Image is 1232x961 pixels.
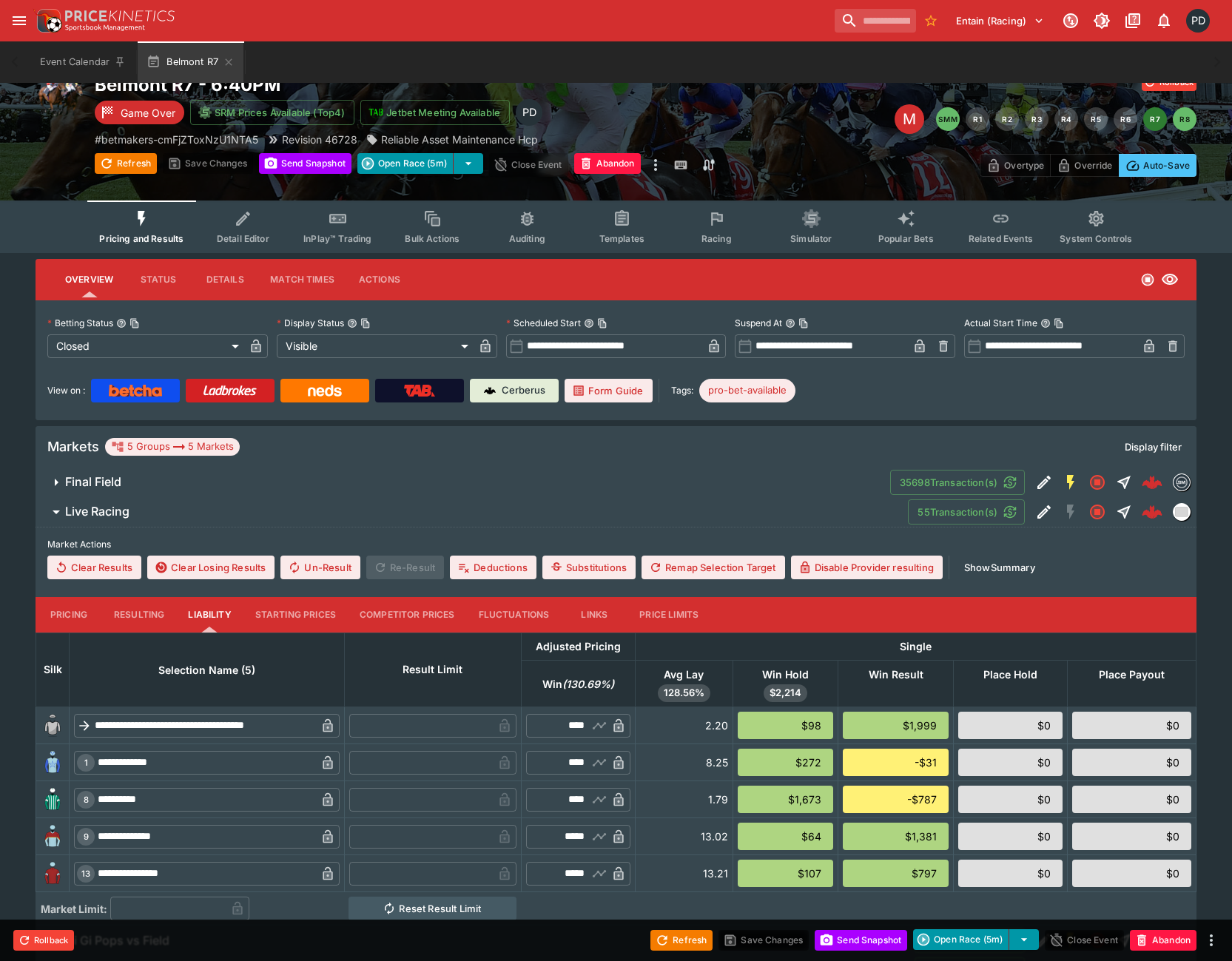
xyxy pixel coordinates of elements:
[1050,154,1119,177] button: Override
[958,786,1063,813] div: $0
[47,438,99,455] h5: Markets
[31,41,135,83] button: Event Calendar
[738,712,834,739] div: $98
[6,7,33,34] button: open drawer
[405,233,460,244] span: Bulk Actions
[1137,468,1167,497] a: e37f27b4-4071-4d30-bb4a-968114c8024f
[47,317,113,329] p: Betting Status
[1130,931,1196,946] span: Mark an event as closed and abandoned.
[368,105,383,120] img: jetbet-logo.svg
[484,385,496,397] img: Cerberus
[1186,9,1210,33] div: Paul Dicioccio
[791,556,943,579] button: Disable Provider resulting
[958,712,1063,739] div: $0
[1151,7,1177,34] button: Notifications
[955,556,1044,579] button: ShowSummary
[404,385,435,397] img: TabNZ
[450,556,536,579] button: Deductions
[357,153,454,174] button: Open Race (5m)
[980,154,1051,177] button: Overtype
[1111,469,1137,496] button: Straight
[671,379,693,402] label: Tags:
[243,597,348,633] button: Starting Prices
[41,714,64,738] img: blank-silk.png
[565,379,653,402] a: Form Guide
[1009,929,1039,950] button: select merge strategy
[41,788,64,812] img: runner 8
[1182,4,1214,37] button: Paul Dicioccio
[1114,107,1137,131] button: R6
[78,869,93,879] span: 13
[1088,473,1106,491] svg: Closed
[65,24,145,31] img: Sportsbook Management
[640,718,728,733] div: 2.20
[47,379,85,402] label: View on :
[1084,107,1108,131] button: R5
[936,107,960,131] button: SMM
[574,155,641,170] span: Mark an event as closed and abandoned.
[349,897,516,920] button: Reset Result Limit
[381,132,538,147] p: Reliable Asset Maintenance Hcp
[562,675,614,693] em: ( 130.69 %)
[95,132,258,147] p: Copy To Clipboard
[640,866,728,881] div: 13.21
[47,556,141,579] button: Clear Results
[635,633,1196,660] th: Single
[1072,786,1191,813] div: $0
[947,9,1053,33] button: Select Tenant
[142,661,272,679] span: Selection Name (5)
[99,233,184,244] span: Pricing and Results
[843,860,949,887] div: $797
[217,233,269,244] span: Detail Editor
[95,153,157,174] button: Refresh
[561,597,627,633] button: Links
[995,107,1019,131] button: R2
[277,334,474,358] div: Visible
[346,262,413,297] button: Actions
[843,749,949,776] div: -$31
[36,468,890,497] button: Final Field
[1057,499,1084,525] button: SGM Disabled
[282,132,357,147] p: Revision 46728
[1142,502,1162,522] img: logo-cerberus--red.svg
[650,930,713,951] button: Refresh
[509,233,545,244] span: Auditing
[360,100,510,125] button: Jetbet Meeting Available
[303,233,371,244] span: InPlay™ Trading
[470,379,559,402] a: Cerberus
[815,930,907,951] button: Send Snapshot
[1072,823,1191,850] div: $0
[1173,473,1191,491] div: betmakers
[502,383,545,398] p: Cerberus
[526,675,630,693] span: Win(130.69%)
[958,823,1063,850] div: $0
[138,41,243,83] button: Belmont R7
[919,9,943,33] button: No Bookmarks
[348,597,467,633] button: Competitor Prices
[790,233,832,244] span: Simulator
[41,751,64,775] img: runner 1
[366,132,538,147] div: Reliable Asset Maintenance Hcp
[65,504,129,519] h6: Live Racing
[65,474,121,490] h6: Final Field
[658,686,710,701] span: 128.56%
[1072,749,1191,776] div: $0
[1119,154,1196,177] button: Auto-Save
[597,318,607,328] button: Copy To Clipboard
[1137,497,1167,527] a: 62441228-6bf5-4685-9f2e-49f36f03aaeb
[1057,469,1084,496] button: SGM Enabled
[176,597,243,633] button: Liability
[785,318,795,328] button: Suspend AtCopy To Clipboard
[967,666,1054,684] span: Place Hold
[277,317,344,329] p: Display Status
[1074,158,1112,173] p: Override
[1116,435,1191,459] button: Display filter
[366,556,444,579] span: Re-Result
[357,153,483,174] div: split button
[1054,318,1064,328] button: Copy To Clipboard
[111,438,234,456] div: 5 Groups 5 Markets
[1143,158,1190,173] p: Auto-Save
[259,153,351,174] button: Send Snapshot
[908,499,1025,525] button: 55Transaction(s)
[1161,271,1179,289] svg: Visible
